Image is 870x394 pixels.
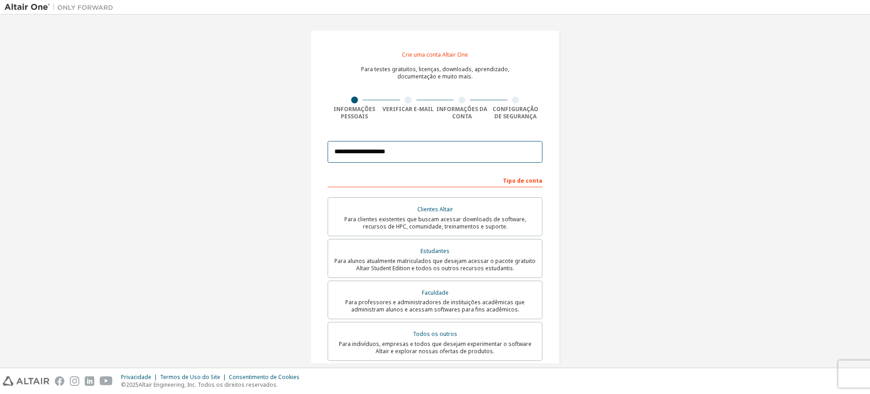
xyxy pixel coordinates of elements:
[339,340,532,355] font: Para indivíduos, empresas e todos que desejam experimentar o software Altair e explorar nossas of...
[121,373,151,381] font: Privacidade
[345,298,525,313] font: Para professores e administradores de instituições acadêmicas que administram alunos e acessam so...
[139,381,278,389] font: Altair Engineering, Inc. Todos os direitos reservados.
[413,330,457,338] font: Todos os outros
[100,376,113,386] img: youtube.svg
[85,376,94,386] img: linkedin.svg
[344,215,526,230] font: Para clientes existentes que buscam acessar downloads de software, recursos de HPC, comunidade, t...
[160,373,220,381] font: Termos de Uso do Site
[503,177,542,185] font: Tipo de conta
[420,247,449,255] font: Estudantes
[126,381,139,389] font: 2025
[493,105,538,120] font: Configuração de segurança
[121,381,126,389] font: ©
[3,376,49,386] img: altair_logo.svg
[55,376,64,386] img: facebook.svg
[229,373,300,381] font: Consentimento de Cookies
[361,65,509,73] font: Para testes gratuitos, licenças, downloads, aprendizado,
[333,105,375,120] font: Informações pessoais
[5,3,118,12] img: Altair Um
[334,257,536,272] font: Para alunos atualmente matriculados que desejam acessar o pacote gratuito Altair Student Edition ...
[70,376,79,386] img: instagram.svg
[397,73,473,80] font: documentação e muito mais.
[436,105,487,120] font: Informações da conta
[417,205,453,213] font: Clientes Altair
[382,105,434,113] font: Verificar e-mail
[422,289,449,297] font: Faculdade
[402,51,468,58] font: Crie uma conta Altair One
